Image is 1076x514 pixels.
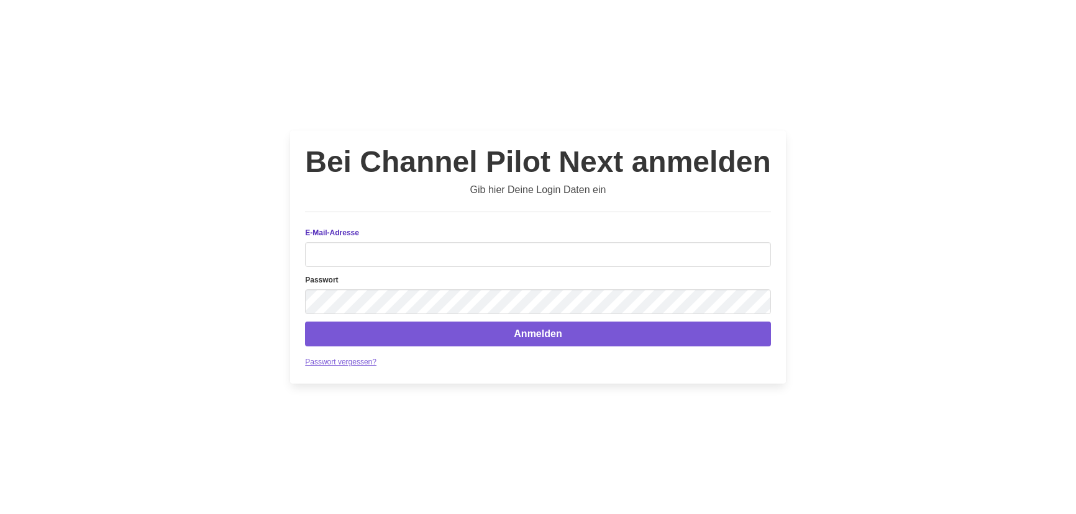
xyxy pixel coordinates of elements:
button: Anmelden [305,322,770,346]
span: Anmelden [514,327,562,341]
a: Passwort vergessen? [305,358,376,366]
h3: Gib hier Deine Login Daten ein [305,184,770,196]
span: Passwort [305,276,338,284]
h1: Bei Channel Pilot Next anmelden [305,145,770,179]
span: E-Mail-Adresse [305,228,359,237]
